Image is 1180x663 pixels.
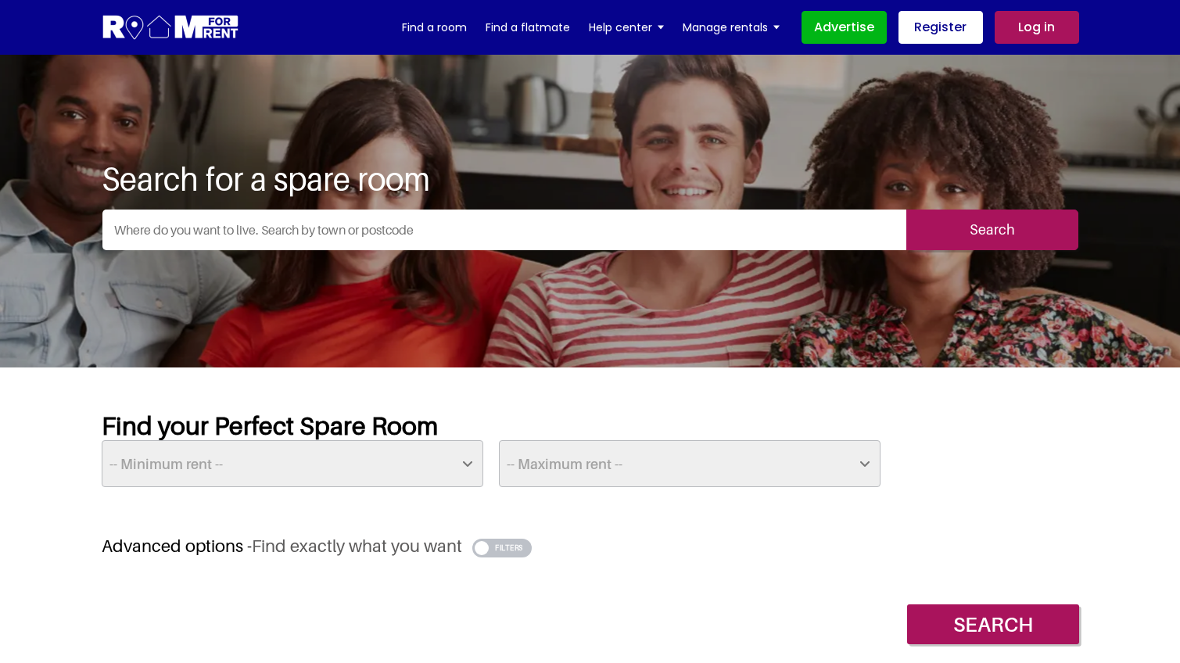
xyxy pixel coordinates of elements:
a: Register [898,11,983,44]
input: Search [907,604,1079,644]
span: Find exactly what you want [252,536,462,556]
h1: Search for a spare room [102,159,1079,197]
a: Help center [589,16,664,39]
a: Advertise [802,11,887,44]
h3: Advanced options - [102,536,1079,557]
a: Find a flatmate [486,16,570,39]
strong: Find your Perfect Spare Room [102,410,438,440]
input: Search [906,210,1078,250]
a: Log in [995,11,1079,44]
a: Find a room [402,16,467,39]
a: Manage rentals [683,16,780,39]
img: Logo for Room for Rent, featuring a welcoming design with a house icon and modern typography [102,13,240,42]
input: Where do you want to live. Search by town or postcode [102,210,906,250]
